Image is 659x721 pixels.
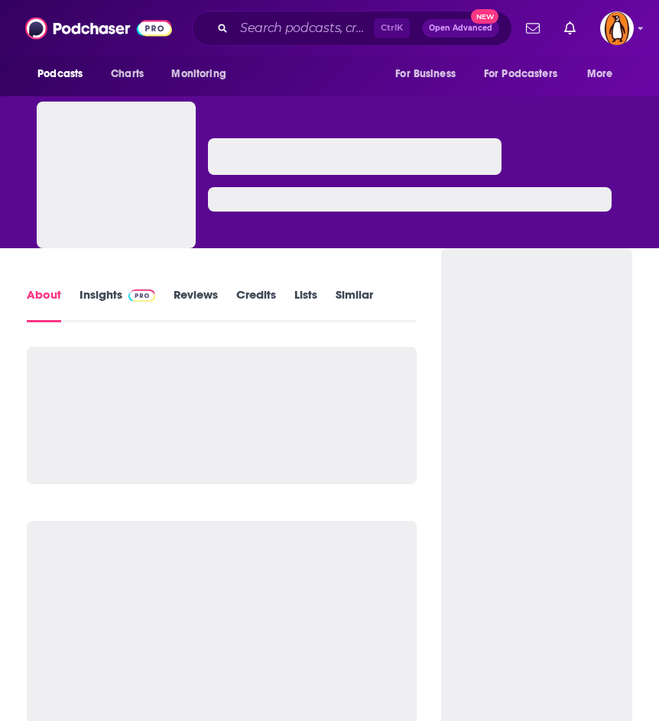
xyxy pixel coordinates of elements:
span: For Podcasters [484,63,557,85]
a: Reviews [174,287,218,322]
span: More [587,63,613,85]
img: Podchaser - Follow, Share and Rate Podcasts [25,14,172,43]
span: Logged in as penguin_portfolio [600,11,634,45]
a: Lists [294,287,317,322]
a: Similar [336,287,373,322]
a: Credits [236,287,276,322]
a: About [27,287,61,322]
a: InsightsPodchaser Pro [80,287,155,322]
button: Show profile menu [600,11,634,45]
span: For Business [395,63,456,85]
span: New [471,9,498,24]
button: open menu [385,60,475,89]
input: Search podcasts, credits, & more... [234,16,374,40]
button: Open AdvancedNew [422,19,499,37]
button: open menu [161,60,245,89]
div: Search podcasts, credits, & more... [192,11,512,46]
img: Podchaser Pro [128,289,155,302]
a: Show notifications dropdown [520,15,546,41]
a: Charts [101,60,153,89]
span: Podcasts [37,63,83,85]
span: Charts [111,63,144,85]
a: Show notifications dropdown [558,15,582,41]
button: open menu [27,60,102,89]
span: Monitoring [171,63,226,85]
button: open menu [474,60,579,89]
button: open menu [576,60,632,89]
span: Open Advanced [429,24,492,32]
span: Ctrl K [374,18,410,38]
img: User Profile [600,11,634,45]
